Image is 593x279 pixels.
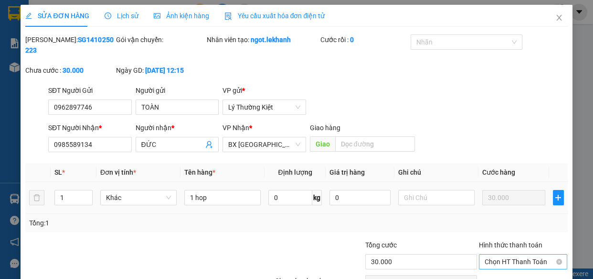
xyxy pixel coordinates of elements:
span: Khác [106,190,171,205]
button: delete [29,190,44,205]
b: [DATE] 12:15 [145,67,184,74]
span: Chọn HT Thanh Toán [485,255,562,269]
input: VD: Bàn, Ghế [184,190,261,205]
span: clock-circle [105,12,111,19]
div: VP gửi [222,85,306,96]
div: Nhân viên tạo: [207,34,318,45]
span: Ảnh kiện hàng [154,12,209,20]
div: Chưa cước : [25,65,114,76]
img: icon [224,12,232,20]
div: Tổng: 1 [29,218,230,228]
span: close-circle [556,259,562,265]
div: [PERSON_NAME]: [25,34,114,56]
span: Định lượng [278,168,312,176]
span: Yêu cầu xuất hóa đơn điện tử [224,12,325,20]
span: close [555,14,563,22]
span: plus [553,194,563,201]
span: Cước hàng [482,168,515,176]
span: BX Tân Châu [228,137,300,152]
span: Giá trị hàng [329,168,365,176]
span: Lý Thường Kiệt [228,100,300,114]
span: edit [25,12,32,19]
span: picture [154,12,160,19]
span: Giao [310,136,335,152]
span: kg [312,190,322,205]
div: Người gửi [136,85,219,96]
input: Ghi Chú [398,190,475,205]
b: 0 [349,36,353,44]
div: SĐT Người Gửi [48,85,132,96]
b: ngot.lekhanh [251,36,291,44]
span: SL [54,168,62,176]
label: Hình thức thanh toán [479,241,542,249]
input: Dọc đường [335,136,415,152]
div: Cước rồi : [320,34,409,45]
button: plus [553,190,564,205]
b: 30.000 [63,67,84,74]
span: Lịch sử [105,12,138,20]
input: 0 [482,190,545,205]
button: Close [546,5,572,32]
span: Tổng cước [365,241,397,249]
div: Người nhận [136,123,219,133]
div: SĐT Người Nhận [48,123,132,133]
span: user-add [205,141,213,148]
span: Đơn vị tính [100,168,136,176]
span: Giao hàng [310,124,340,132]
div: Ngày GD: [116,65,205,76]
span: VP Nhận [222,124,249,132]
div: Gói vận chuyển: [116,34,205,45]
th: Ghi chú [394,163,478,182]
span: Tên hàng [184,168,215,176]
span: SỬA ĐƠN HÀNG [25,12,89,20]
